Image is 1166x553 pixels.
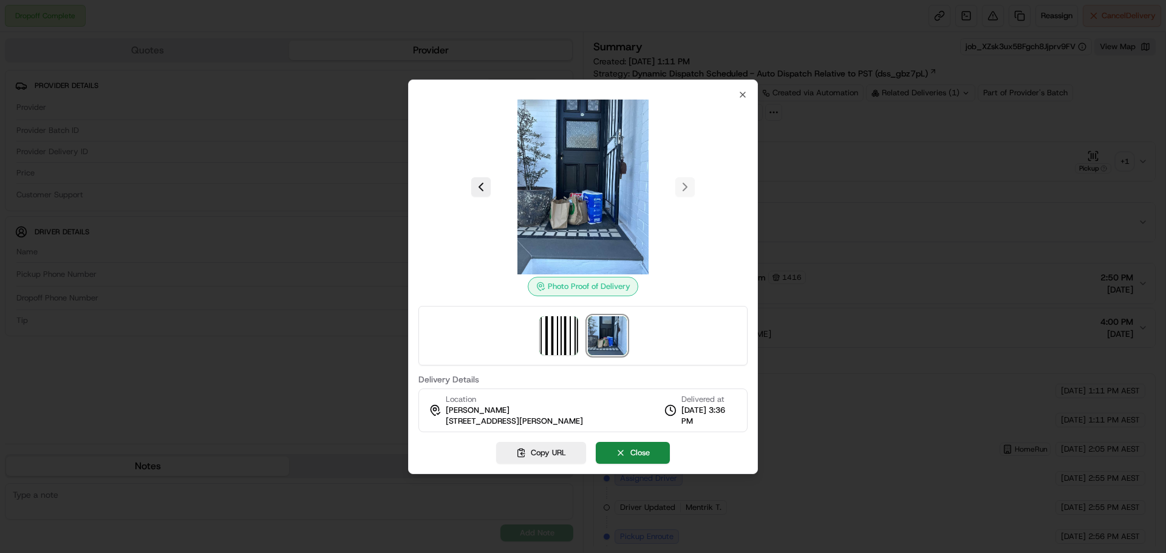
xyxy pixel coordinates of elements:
[446,394,476,405] span: Location
[446,405,510,416] span: [PERSON_NAME]
[539,316,578,355] img: barcode_scan_on_pickup image
[681,405,737,427] span: [DATE] 3:36 PM
[446,416,583,427] span: [STREET_ADDRESS][PERSON_NAME]
[588,316,627,355] img: photo_proof_of_delivery image
[681,394,737,405] span: Delivered at
[596,442,670,464] button: Close
[496,442,586,464] button: Copy URL
[528,277,638,296] div: Photo Proof of Delivery
[418,375,748,384] label: Delivery Details
[496,100,670,274] img: photo_proof_of_delivery image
